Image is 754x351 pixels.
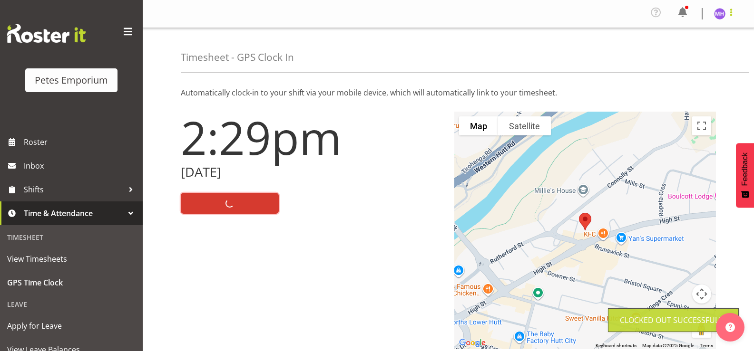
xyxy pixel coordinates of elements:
[692,116,711,135] button: Toggle fullscreen view
[714,8,725,19] img: mackenzie-halford4471.jpg
[7,319,136,333] span: Apply for Leave
[620,314,727,326] div: Clocked out Successfully
[2,228,140,247] div: Timesheet
[2,271,140,294] a: GPS Time Clock
[181,52,294,63] h4: Timesheet - GPS Clock In
[736,143,754,208] button: Feedback - Show survey
[498,116,551,135] button: Show satellite imagery
[700,343,713,348] a: Terms (opens in new tab)
[7,252,136,266] span: View Timesheets
[457,337,488,349] a: Open this area in Google Maps (opens a new window)
[2,314,140,338] a: Apply for Leave
[642,343,694,348] span: Map data ©2025 Google
[7,24,86,43] img: Rosterit website logo
[24,182,124,197] span: Shifts
[181,112,443,163] h1: 2:29pm
[24,159,138,173] span: Inbox
[24,206,124,220] span: Time & Attendance
[181,87,716,98] p: Automatically clock-in to your shift via your mobile device, which will automatically link to you...
[692,285,711,304] button: Map camera controls
[2,294,140,314] div: Leave
[596,342,636,349] button: Keyboard shortcuts
[35,73,108,87] div: Petes Emporium
[741,152,749,186] span: Feedback
[725,323,735,332] img: help-xxl-2.png
[181,165,443,180] h2: [DATE]
[457,337,488,349] img: Google
[459,116,498,135] button: Show street map
[7,275,136,290] span: GPS Time Clock
[2,247,140,271] a: View Timesheets
[24,135,138,149] span: Roster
